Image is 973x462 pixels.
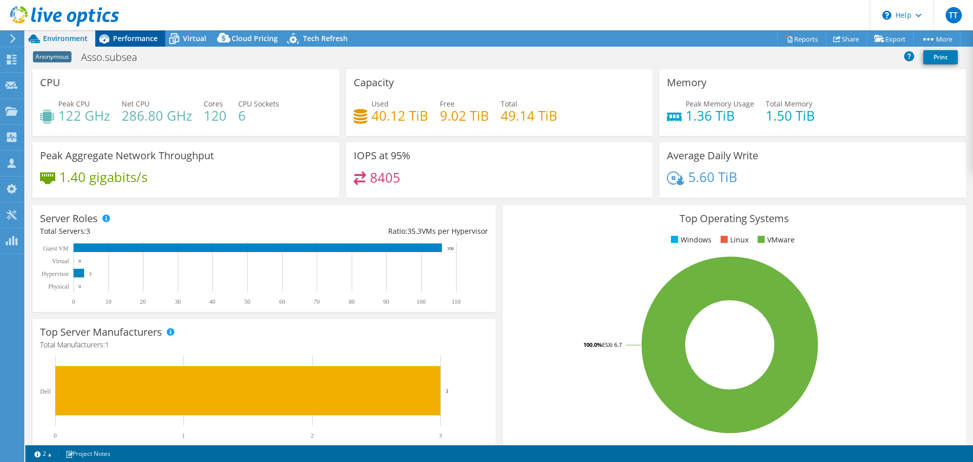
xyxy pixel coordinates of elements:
[766,110,815,121] h4: 1.50 TiB
[48,283,69,290] text: Physical
[447,246,454,251] text: 106
[79,284,81,289] text: 0
[105,340,109,349] span: 1
[113,33,158,43] span: Performance
[354,150,410,161] h3: IOPS at 95%
[501,110,557,121] h4: 49.14 TiB
[79,259,81,264] text: 0
[58,447,118,460] a: Project Notes
[43,245,68,252] text: Guest VM
[40,213,98,224] h3: Server Roles
[667,77,706,88] h3: Memory
[686,110,754,121] h4: 1.36 TiB
[58,110,110,121] h4: 122 GHz
[244,298,250,305] text: 50
[40,388,51,395] text: Dell
[238,99,279,109] span: CPU Sockets
[718,234,749,245] li: Linux
[439,432,442,439] text: 3
[826,31,867,47] a: Share
[755,234,795,245] li: VMware
[407,226,422,236] span: 35.3
[882,11,891,20] svg: \n
[440,99,455,109] span: Free
[105,298,111,305] text: 10
[311,432,314,439] text: 2
[417,298,426,305] text: 100
[238,110,279,121] h4: 6
[175,298,181,305] text: 30
[182,432,185,439] text: 1
[501,99,517,109] span: Total
[33,51,71,62] span: Anonymous
[264,226,488,237] div: Ratio: VMs per Hypervisor
[89,271,92,276] text: 3
[40,339,488,350] h4: Total Manufacturers:
[371,99,389,109] span: Used
[867,31,914,47] a: Export
[86,226,90,236] span: 3
[42,270,69,277] text: Hypervisor
[40,327,162,338] h3: Top Server Manufacturers
[232,33,278,43] span: Cloud Pricing
[777,31,826,47] a: Reports
[667,150,758,161] h3: Average Daily Write
[54,432,57,439] text: 0
[122,110,192,121] h4: 286.80 GHz
[204,110,227,121] h4: 120
[204,99,223,109] span: Cores
[77,52,153,63] h1: Asso.subsea
[40,226,264,237] div: Total Servers:
[314,298,320,305] text: 70
[209,298,215,305] text: 40
[383,298,389,305] text: 90
[27,447,59,460] a: 2
[766,99,812,109] span: Total Memory
[43,33,88,43] span: Environment
[279,298,285,305] text: 60
[140,298,146,305] text: 20
[52,258,69,265] text: Virtual
[668,234,712,245] li: Windows
[688,171,737,183] h4: 5.60 TiB
[923,50,958,64] a: Print
[371,110,428,121] h4: 40.12 TiB
[452,298,461,305] text: 110
[303,33,348,43] span: Tech Refresh
[946,7,962,23] span: TT
[59,171,147,183] h4: 1.40 gigabits/s
[72,298,75,305] text: 0
[602,341,622,348] tspan: ESXi 6.7
[183,33,206,43] span: Virtual
[354,77,394,88] h3: Capacity
[913,31,960,47] a: More
[349,298,355,305] text: 80
[445,388,448,394] text: 3
[686,99,754,109] span: Peak Memory Usage
[440,110,489,121] h4: 9.02 TiB
[583,341,602,348] tspan: 100.0%
[510,213,958,224] h3: Top Operating Systems
[40,150,214,161] h3: Peak Aggregate Network Throughput
[122,99,149,109] span: Net CPU
[58,99,90,109] span: Peak CPU
[370,172,400,183] h4: 8405
[40,77,60,88] h3: CPU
